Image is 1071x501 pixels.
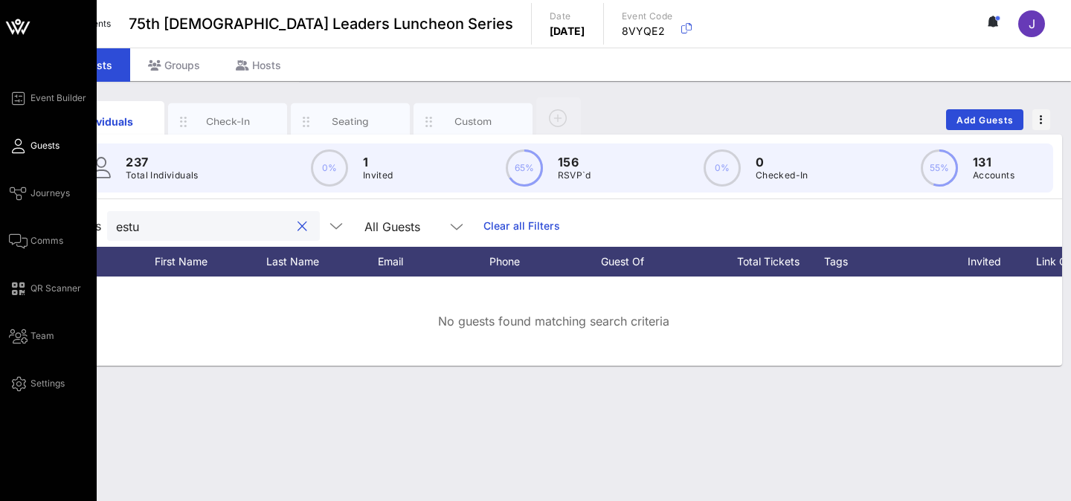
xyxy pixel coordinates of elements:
[946,109,1023,130] button: Add Guests
[318,114,384,129] div: Seating
[364,220,420,233] div: All Guests
[9,279,81,297] a: QR Scanner
[30,377,65,390] span: Settings
[550,9,585,24] p: Date
[1018,10,1045,37] div: J
[622,24,673,39] p: 8VYQE2
[973,168,1014,183] p: Accounts
[558,153,591,171] p: 156
[30,187,70,200] span: Journeys
[45,277,1062,366] div: No guests found matching search criteria
[72,114,138,129] div: Individuals
[30,139,59,152] span: Guests
[30,282,81,295] span: QR Scanner
[713,247,824,277] div: Total Tickets
[756,168,808,183] p: Checked-In
[363,153,393,171] p: 1
[9,232,63,250] a: Comms
[973,153,1014,171] p: 131
[195,114,261,129] div: Check-In
[363,168,393,183] p: Invited
[9,137,59,155] a: Guests
[9,327,54,345] a: Team
[126,168,199,183] p: Total Individuals
[489,247,601,277] div: Phone
[440,114,506,129] div: Custom
[130,48,218,82] div: Groups
[218,48,299,82] div: Hosts
[824,247,951,277] div: Tags
[297,219,307,234] button: clear icon
[9,375,65,392] a: Settings
[956,114,1014,126] span: Add Guests
[9,89,86,107] a: Event Builder
[756,153,808,171] p: 0
[483,218,560,234] a: Clear all Filters
[1029,16,1035,31] span: J
[622,9,673,24] p: Event Code
[30,329,54,343] span: Team
[155,247,266,277] div: First Name
[550,24,585,39] p: [DATE]
[558,168,591,183] p: RSVP`d
[378,247,489,277] div: Email
[129,13,513,35] span: 75th [DEMOGRAPHIC_DATA] Leaders Luncheon Series
[266,247,378,277] div: Last Name
[601,247,713,277] div: Guest Of
[30,234,63,248] span: Comms
[9,184,70,202] a: Journeys
[951,247,1032,277] div: Invited
[126,153,199,171] p: 237
[356,211,475,241] div: All Guests
[30,91,86,105] span: Event Builder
